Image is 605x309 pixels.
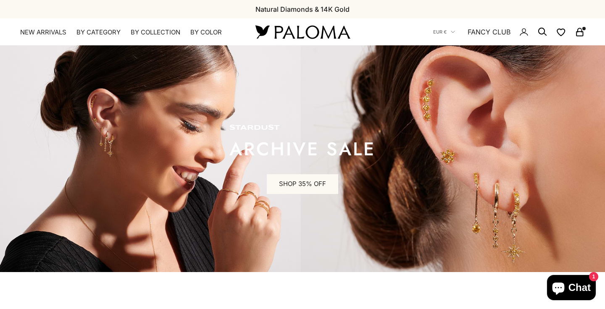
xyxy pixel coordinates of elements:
[433,18,585,45] nav: Secondary navigation
[267,174,338,194] a: SHOP 35% OFF
[131,28,180,37] summary: By Collection
[544,275,598,302] inbox-online-store-chat: Shopify online store chat
[20,28,66,37] a: NEW ARRIVALS
[229,124,376,132] p: STARDUST
[433,28,447,36] span: EUR €
[76,28,121,37] summary: By Category
[255,4,350,15] p: Natural Diamonds & 14K Gold
[433,28,455,36] button: EUR €
[468,26,510,37] a: FANCY CLUB
[20,28,235,37] nav: Primary navigation
[229,141,376,157] p: ARCHIVE SALE
[190,28,222,37] summary: By Color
